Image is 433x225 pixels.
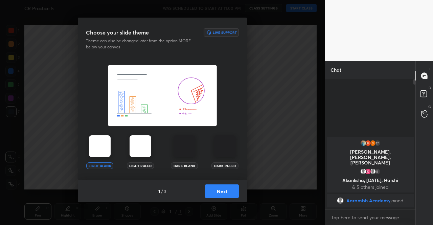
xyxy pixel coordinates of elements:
h4: 3 [164,188,166,195]
img: darkRuledTheme.359fb5fd.svg [214,135,236,157]
img: darkTheme.aa1caeba.svg [174,135,195,157]
div: Light Ruled [127,162,154,169]
div: 5 [374,168,381,175]
img: thumbnail.jpg [365,168,371,175]
img: default.png [360,168,367,175]
img: thumbnail.jpg [365,140,371,147]
div: Light Blank [86,162,113,169]
p: T [429,66,431,71]
h4: / [161,188,163,195]
div: grid [325,136,415,209]
div: Dark Ruled [211,162,238,169]
div: Dark Blank [171,162,198,169]
img: default.png [369,168,376,175]
h3: Choose your slide theme [86,28,149,37]
p: Chat [325,61,347,79]
div: 17 [374,140,381,147]
h4: 1 [158,188,160,195]
img: lightThemeBanner.de937ee3.svg [108,65,217,127]
span: Aarambh Academy [346,198,390,203]
p: & 5 others joined [331,184,410,190]
p: Theme can also be changed later from the option MORE below your canvas [86,38,196,50]
p: G [428,104,431,109]
button: Next [205,184,239,198]
span: joined [390,198,404,203]
p: [PERSON_NAME], [PERSON_NAME], [PERSON_NAME] [331,149,410,165]
img: default.png [337,197,344,204]
img: lightRuledTheme.002cd57a.svg [130,135,151,157]
h6: Live Support [213,31,237,34]
img: lightTheme.5bb83c5b.svg [89,135,111,157]
p: D [429,85,431,90]
p: Akanksha, [DATE], Harshi [331,178,410,183]
img: thumbnail.jpg [360,140,367,147]
img: thumbnail.jpg [369,140,376,147]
